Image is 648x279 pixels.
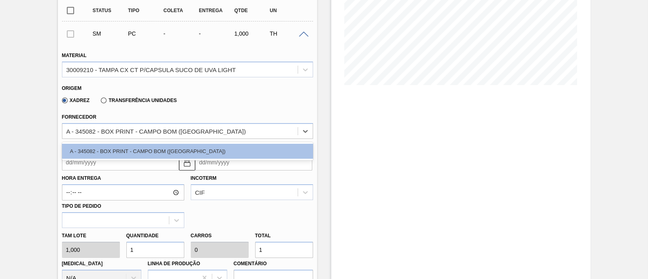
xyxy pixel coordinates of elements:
[197,30,236,37] div: -
[62,53,87,58] label: Material
[179,154,195,170] button: locked
[62,154,179,170] input: dd/mm/yyyy
[62,173,184,184] label: Hora Entrega
[255,233,271,239] label: Total
[126,8,165,13] div: Tipo
[62,144,313,159] div: A - 345082 - BOX PRINT - CAMPO BOM ([GEOGRAPHIC_DATA])
[62,261,103,266] label: [MEDICAL_DATA]
[148,261,200,266] label: Linha de Produção
[62,98,90,103] label: Xadrez
[195,189,205,196] div: CIF
[62,114,96,120] label: Fornecedor
[126,30,165,37] div: Pedido de Compra
[126,233,159,239] label: Quantidade
[197,8,236,13] div: Entrega
[232,8,271,13] div: Qtde
[191,175,217,181] label: Incoterm
[101,98,177,103] label: Transferência Unidades
[268,8,307,13] div: UN
[195,154,312,170] input: dd/mm/yyyy
[234,258,313,270] label: Comentário
[91,8,130,13] div: Status
[182,158,192,167] img: locked
[62,203,101,209] label: Tipo de pedido
[268,30,307,37] div: TH
[232,30,271,37] div: 1,000
[62,85,82,91] label: Origem
[66,128,246,134] div: A - 345082 - BOX PRINT - CAMPO BOM ([GEOGRAPHIC_DATA])
[91,30,130,37] div: Sugestão Manual
[162,30,200,37] div: -
[62,230,120,242] label: Tam lote
[191,233,212,239] label: Carros
[162,8,200,13] div: Coleta
[66,66,236,73] div: 30009210 - TAMPA CX CT P/CAPSULA SUCO DE UVA LIGHT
